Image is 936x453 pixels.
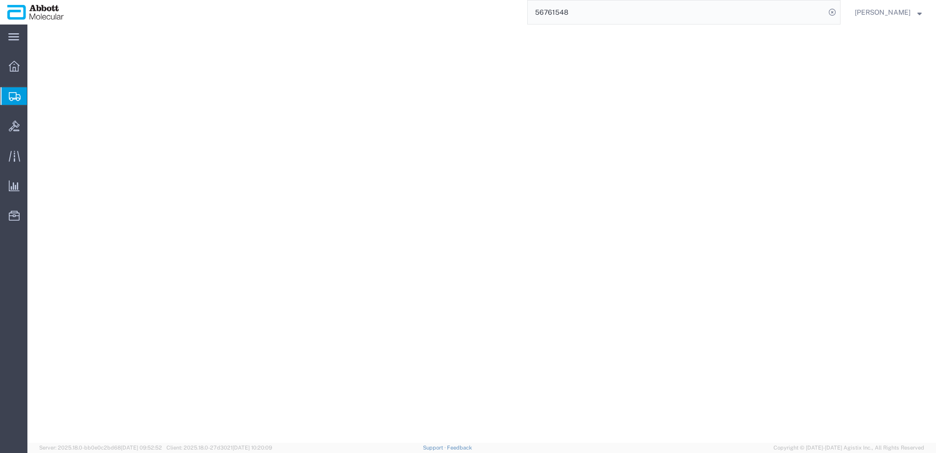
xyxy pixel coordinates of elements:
[7,5,64,20] img: logo
[855,7,911,18] span: Raza Khan
[854,6,922,18] button: [PERSON_NAME]
[447,445,472,451] a: Feedback
[27,25,936,443] iframe: FS Legacy Container
[773,444,924,452] span: Copyright © [DATE]-[DATE] Agistix Inc., All Rights Reserved
[166,445,272,451] span: Client: 2025.18.0-27d3021
[233,445,272,451] span: [DATE] 10:20:09
[423,445,447,451] a: Support
[39,445,162,451] span: Server: 2025.18.0-bb0e0c2bd68
[121,445,162,451] span: [DATE] 09:52:52
[528,0,825,24] input: Search for shipment number, reference number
